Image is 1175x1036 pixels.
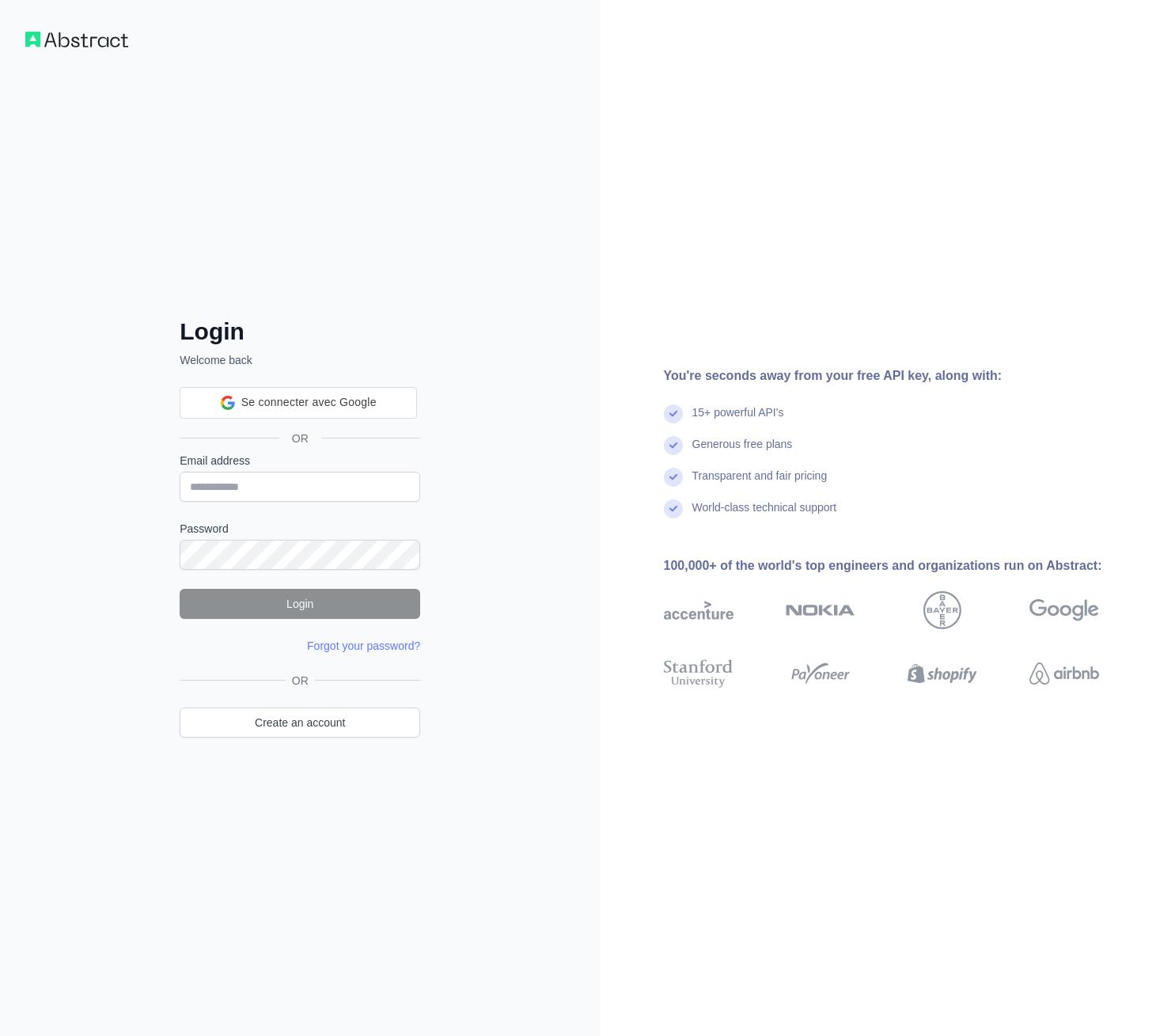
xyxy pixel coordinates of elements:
img: check mark [664,436,683,455]
span: OR [279,431,321,446]
div: 15+ powerful API's [692,404,784,436]
p: Welcome back [180,352,420,368]
img: Workflow [25,32,128,47]
div: Generous free plans [692,436,793,468]
div: Transparent and fair pricing [692,468,828,499]
img: payoneer [786,656,855,691]
img: check mark [664,404,683,423]
label: Password [180,521,420,537]
img: airbnb [1029,656,1099,691]
h2: Login [180,317,420,346]
div: You're seconds away from your free API key, along with: [664,366,1150,385]
img: stanford university [664,656,733,691]
img: nokia [786,591,855,629]
img: bayer [923,591,961,629]
label: Email address [180,453,420,469]
img: google [1029,591,1099,629]
div: Se connecter avec Google [180,387,417,419]
span: Se connecter avec Google [241,394,377,411]
img: accenture [664,591,733,629]
a: Create an account [180,708,420,738]
a: Forgot your password? [307,639,420,652]
div: World-class technical support [692,499,837,531]
img: shopify [908,656,977,691]
img: check mark [664,499,683,518]
span: OR [286,673,315,689]
button: Login [180,589,420,619]
div: 100,000+ of the world's top engineers and organizations run on Abstract: [664,556,1150,575]
img: check mark [664,468,683,487]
